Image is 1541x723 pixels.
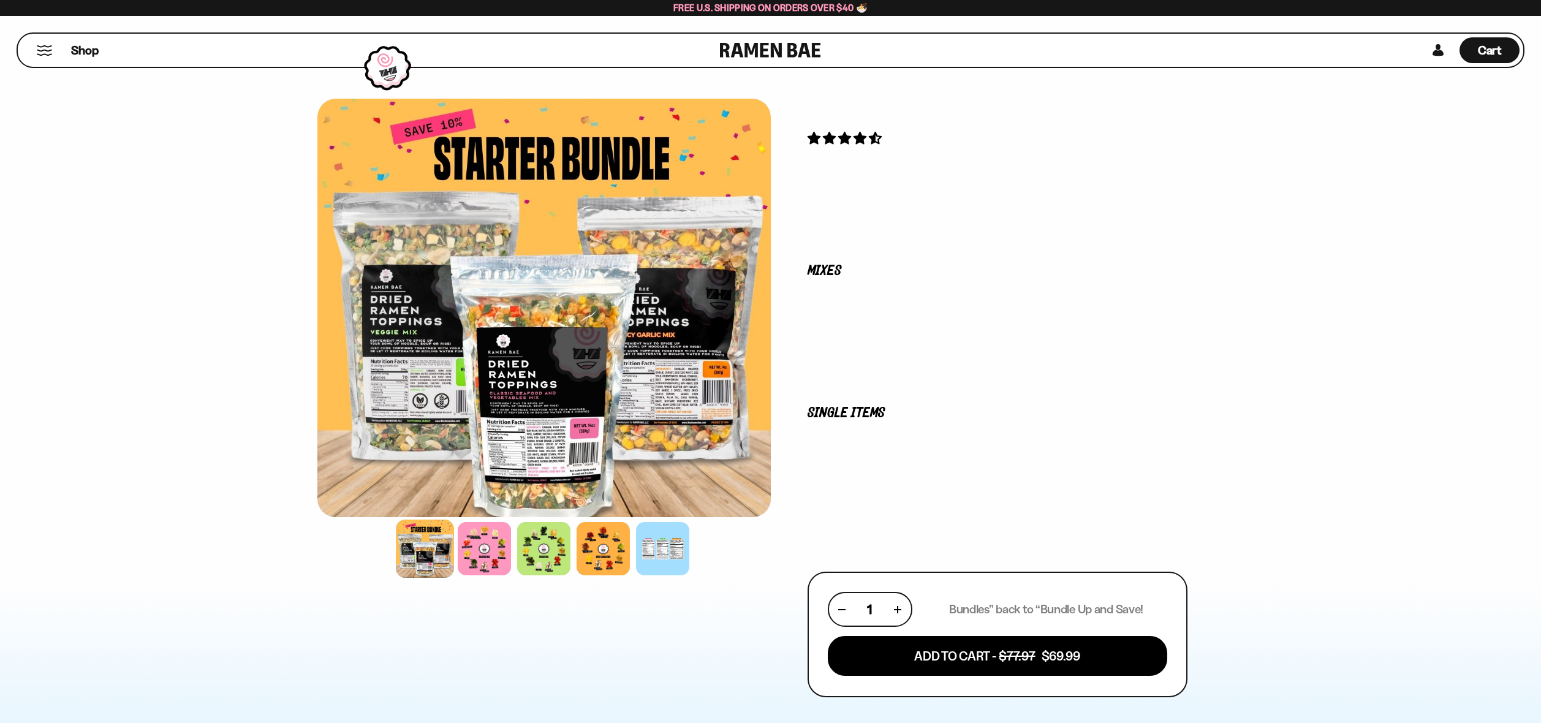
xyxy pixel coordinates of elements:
div: Cart [1460,34,1520,67]
span: 1 [867,602,872,617]
button: Mobile Menu Trigger [36,45,53,56]
p: Bundles” back to “Bundle Up and Save! [949,602,1143,617]
a: Shop [71,37,99,63]
button: Add To Cart - $77.97 $69.99 [828,636,1167,676]
span: Free U.S. Shipping on Orders over $40 🍜 [673,2,868,13]
span: Shop [71,42,99,59]
span: 4.71 stars [808,131,884,146]
p: Single Items [808,407,1187,419]
p: Mixes [808,265,1187,277]
span: Cart [1478,43,1502,58]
